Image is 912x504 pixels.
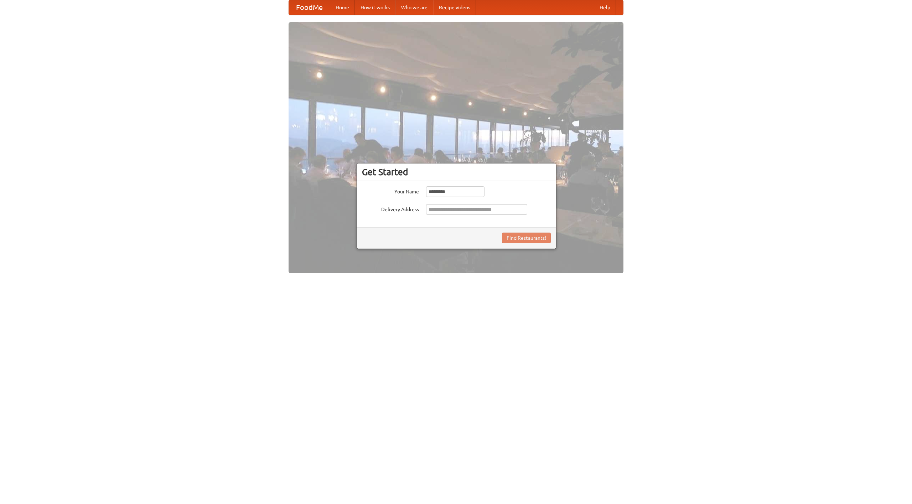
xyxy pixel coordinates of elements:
a: Help [594,0,616,15]
h3: Get Started [362,167,551,177]
a: Who we are [395,0,433,15]
label: Delivery Address [362,204,419,213]
a: Home [330,0,355,15]
button: Find Restaurants! [502,233,551,243]
label: Your Name [362,186,419,195]
a: Recipe videos [433,0,476,15]
a: How it works [355,0,395,15]
a: FoodMe [289,0,330,15]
